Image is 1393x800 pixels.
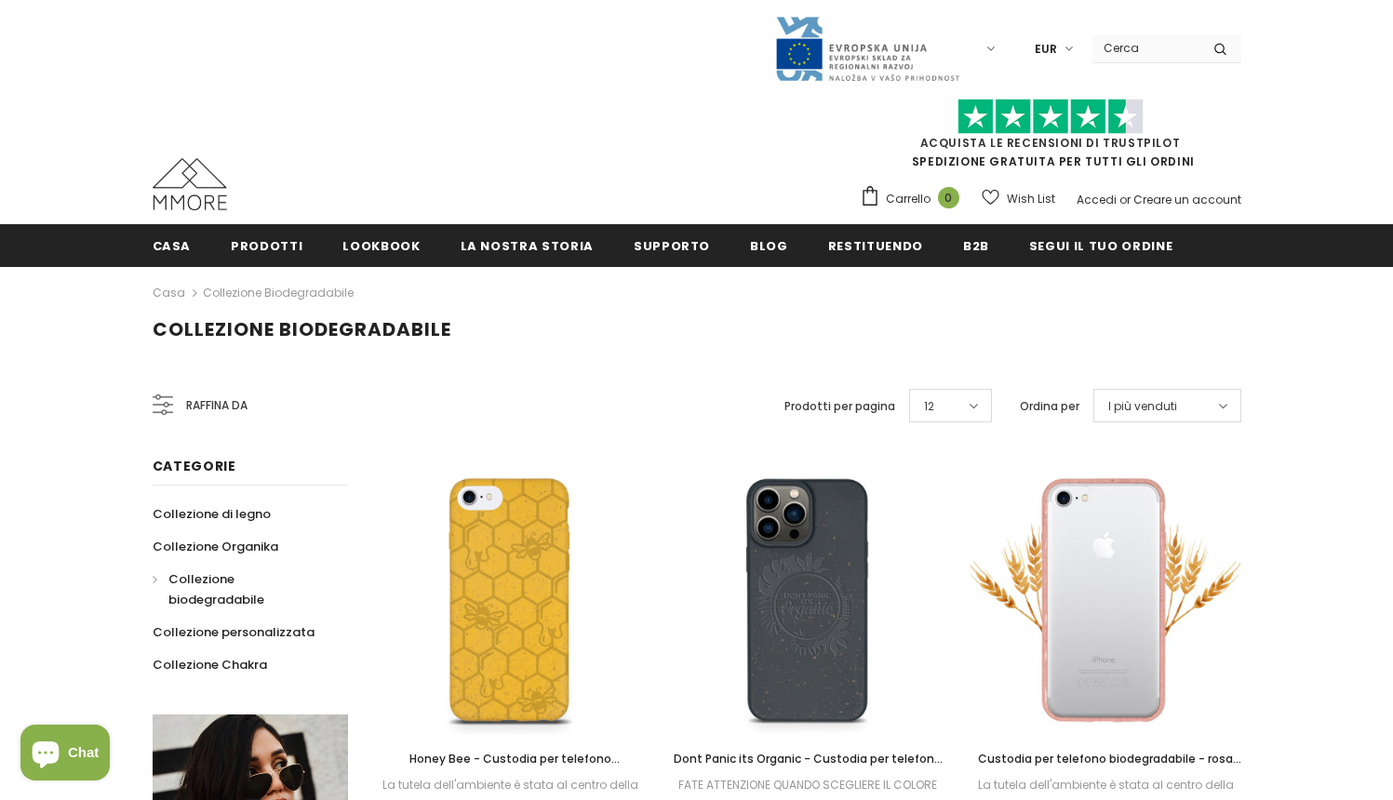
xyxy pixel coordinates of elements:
[774,15,960,83] img: Javni Razpis
[153,158,227,210] img: Casi MMORE
[920,135,1181,151] a: Acquista le recensioni di TrustPilot
[231,224,302,266] a: Prodotti
[153,563,328,616] a: Collezione biodegradabile
[461,224,594,266] a: La nostra storia
[860,185,969,213] a: Carrello 0
[15,725,115,785] inbox-online-store-chat: Shopify online store chat
[153,616,315,648] a: Collezione personalizzata
[958,99,1144,135] img: Fidati di Pilot Stars
[924,397,934,416] span: 12
[963,237,989,255] span: B2B
[153,656,267,673] span: Collezione Chakra
[153,237,192,255] span: Casa
[784,397,895,416] label: Prodotti per pagina
[342,237,420,255] span: Lookbook
[342,224,420,266] a: Lookbook
[1077,192,1117,207] a: Accedi
[1133,192,1241,207] a: Creare un account
[634,237,710,255] span: supporto
[750,224,788,266] a: Blog
[153,648,267,681] a: Collezione Chakra
[938,187,959,208] span: 0
[828,237,923,255] span: Restituendo
[1108,397,1177,416] span: I più venduti
[963,224,989,266] a: B2B
[153,530,278,563] a: Collezione Organika
[153,457,236,475] span: Categorie
[828,224,923,266] a: Restituendo
[153,538,278,555] span: Collezione Organika
[971,749,1240,769] a: Custodia per telefono biodegradabile - rosa trasparente
[978,751,1241,787] span: Custodia per telefono biodegradabile - rosa trasparente
[153,505,271,523] span: Collezione di legno
[153,224,192,266] a: Casa
[634,224,710,266] a: supporto
[1092,34,1199,61] input: Search Site
[231,237,302,255] span: Prodotti
[153,623,315,641] span: Collezione personalizzata
[153,282,185,304] a: Casa
[376,749,646,769] a: Honey Bee - Custodia per telefono biodegradabile - Giallo, arancione e nero
[860,107,1241,169] span: SPEDIZIONE GRATUITA PER TUTTI GLI ORDINI
[168,570,264,608] span: Collezione biodegradabile
[1035,40,1057,59] span: EUR
[1029,237,1172,255] span: Segui il tuo ordine
[186,395,248,416] span: Raffina da
[461,237,594,255] span: La nostra storia
[1029,224,1172,266] a: Segui il tuo ordine
[153,498,271,530] a: Collezione di legno
[774,40,960,56] a: Javni Razpis
[153,316,451,342] span: Collezione biodegradabile
[203,285,354,300] a: Collezione biodegradabile
[674,751,943,787] span: Dont Panic its Organic - Custodia per telefono biodegradabile
[1007,190,1055,208] span: Wish List
[1119,192,1131,207] span: or
[673,749,943,769] a: Dont Panic its Organic - Custodia per telefono biodegradabile
[1020,397,1079,416] label: Ordina per
[886,190,931,208] span: Carrello
[750,237,788,255] span: Blog
[982,182,1055,215] a: Wish List
[394,751,627,787] span: Honey Bee - Custodia per telefono biodegradabile - Giallo, arancione e nero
